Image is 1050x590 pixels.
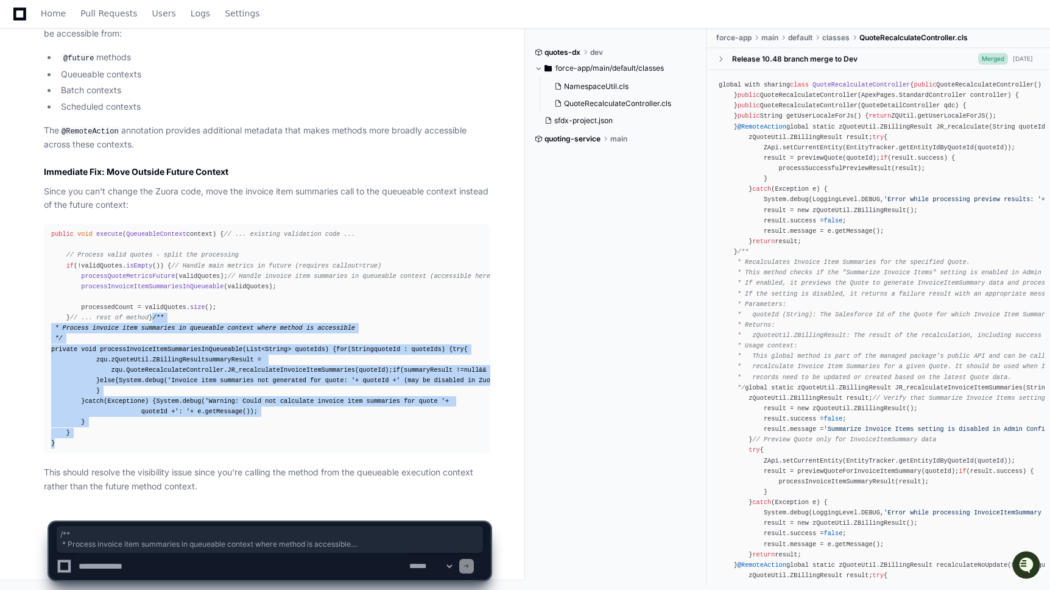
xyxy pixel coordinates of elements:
[41,103,154,113] div: We're available if you need us!
[126,366,224,374] span: QuoteRecalculateController
[453,346,463,353] span: try
[914,81,936,88] span: public
[41,91,200,103] div: Start new chat
[126,230,213,238] span: context
[57,84,490,98] li: Batch contexts
[51,230,74,238] span: public
[126,262,152,269] span: isEmpty
[544,61,552,76] svg: Directory
[44,466,490,494] p: This should resolve the visibility issue since you're calling the method from the queueable execu...
[12,91,34,113] img: 1756235613930-3d25f9e4-fa56-45dd-b3ad-e072dfbd1548
[822,33,850,43] span: classes
[544,48,580,57] span: quotes-dx
[265,346,287,353] span: String
[464,366,479,374] span: null
[152,10,176,17] span: Users
[351,346,374,353] span: String
[70,314,149,321] span: // ... rest of method
[51,314,355,342] span: /** * Process invoice item summaries in queueable context where method is accessible */
[12,12,37,37] img: PlayerZero
[107,397,141,405] span: Exception
[51,229,483,449] div: ( ) { (!validQuotes. ()) { (validQuotes); (validQuotes); processedCount = validQuotes. (); } } ( ...
[549,78,690,95] button: NamespaceUtil.cls
[540,112,690,129] button: sfdx-project.json
[100,346,242,353] span: processInvoiceItemSummariesInQueueable
[190,304,205,311] span: size
[81,283,224,290] span: processInvoiceItemSummariesInQueueable
[80,10,137,17] span: Pull Requests
[126,230,186,238] span: QueueableContext
[44,185,490,213] p: Since you can't change the Zuora code, move the invoice item summaries call to the queueable cont...
[61,53,96,64] code: @future
[788,33,812,43] span: default
[824,217,843,224] span: false
[57,51,490,65] li: methods
[145,377,164,384] span: debug
[246,346,325,353] span: < > quoteIds
[544,134,601,144] span: quoting-service
[175,408,190,415] span: ': '
[738,123,786,130] span: @RemoteAction
[57,100,490,114] li: Scheduled contexts
[1013,54,1033,63] div: [DATE]
[44,166,490,178] h2: Immediate Fix: Move Outside Future Context
[555,63,664,73] span: force-app/main/default/classes
[44,124,490,152] p: The annotation provides additional metadata that makes methods more broadly accessible across the...
[224,230,355,238] span: // ... existing validation code ...
[716,33,752,43] span: force-app
[824,415,843,422] span: false
[884,196,1041,204] span: 'Error while processing preview results: '
[738,113,760,120] span: public
[869,113,891,120] span: return
[859,33,968,43] span: QuoteRecalculateController.cls
[111,356,149,363] span: zQuoteUtil
[738,91,760,99] span: public
[749,447,759,454] span: try
[790,81,809,88] span: class
[66,262,74,269] span: if
[1011,550,1044,583] iframe: Open customer support
[761,33,778,43] span: main
[978,53,1008,65] span: Merged
[81,346,96,353] span: void
[752,499,771,506] span: catch
[121,128,147,137] span: Pylon
[554,116,613,126] span: sfdx-project.json
[732,54,858,64] div: Release 10.48 branch merge to Dev
[738,102,760,110] span: public
[57,68,490,82] li: Queueable contexts
[12,49,222,68] div: Welcome
[119,377,141,384] span: System
[100,377,115,384] span: else
[549,95,690,112] button: QuoteRecalculateController.cls
[85,397,104,405] span: catch
[752,186,771,193] span: catch
[183,397,202,405] span: debug
[535,59,697,78] button: force-app/main/default/classes
[564,99,671,108] span: QuoteRecalculateController.cls
[610,134,627,144] span: main
[66,251,239,258] span: // Process valid quotes - split the processing
[41,10,66,17] span: Home
[60,530,479,549] span: /** * Process invoice item summaries in queueable context where method is accessible */ private v...
[171,262,381,269] span: // Handle main metrics in future (requires callout=true)
[207,94,222,109] button: Start new chat
[59,126,121,137] code: @RemoteAction
[157,397,179,405] span: System
[228,366,355,374] span: JR_recalculateInvoiceItemSummaries
[873,133,884,141] span: try
[191,10,210,17] span: Logs
[77,230,93,238] span: void
[752,238,775,245] span: return
[959,467,966,475] span: if
[246,346,261,353] span: List
[752,436,936,444] span: // Preview Quote only for InvoiceItemSummary data
[393,366,400,374] span: if
[336,346,347,353] span: for
[225,10,259,17] span: Settings
[86,127,147,137] a: Powered byPylon
[81,272,175,280] span: processQuoteMetricsFuture
[880,154,887,162] span: if
[205,408,243,415] span: getMessage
